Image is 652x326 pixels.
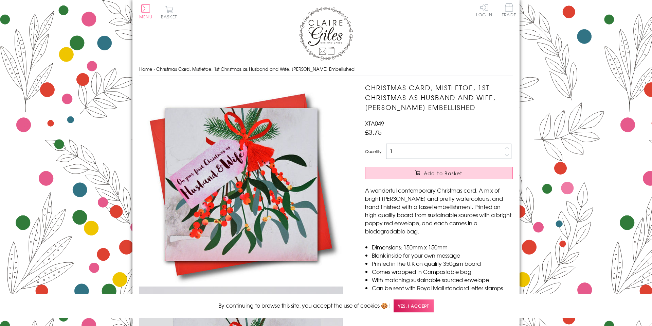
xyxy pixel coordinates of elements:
[365,119,384,127] span: XTA049
[365,127,382,137] span: £3.75
[394,299,434,313] span: Yes, I accept
[372,276,513,284] li: With matching sustainable sourced envelope
[372,284,513,292] li: Can be sent with Royal Mail standard letter stamps
[502,3,516,18] a: Trade
[139,62,513,76] nav: breadcrumbs
[153,66,155,72] span: ›
[372,259,513,267] li: Printed in the U.K on quality 350gsm board
[365,167,513,179] button: Add to Basket
[139,14,152,20] span: Menu
[502,3,516,17] span: Trade
[365,186,513,235] p: A wonderful contemporary Christmas card. A mix of bright [PERSON_NAME] and pretty watercolours, a...
[372,251,513,259] li: Blank inside for your own message
[299,7,353,61] img: Claire Giles Greetings Cards
[476,3,492,17] a: Log In
[160,5,178,19] button: Basket
[365,148,381,154] label: Quantity
[139,83,343,287] img: Christmas Card, Mistletoe, 1st Christmas as Husband and Wife, Tassel Embellished
[139,4,152,19] button: Menu
[372,243,513,251] li: Dimensions: 150mm x 150mm
[424,170,463,177] span: Add to Basket
[156,66,355,72] span: Christmas Card, Mistletoe, 1st Christmas as Husband and Wife, [PERSON_NAME] Embellished
[365,83,513,112] h1: Christmas Card, Mistletoe, 1st Christmas as Husband and Wife, [PERSON_NAME] Embellished
[139,66,152,72] a: Home
[372,267,513,276] li: Comes wrapped in Compostable bag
